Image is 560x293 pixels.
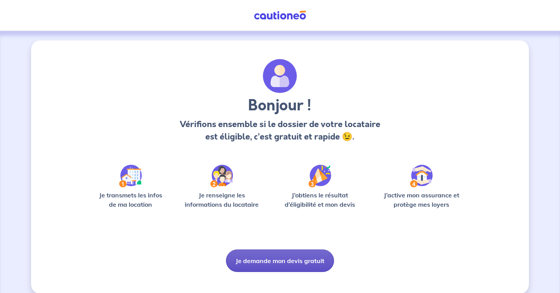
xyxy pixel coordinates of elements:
[119,165,142,187] img: /static/90a569abe86eec82015bcaae536bd8e6/Step-1.svg
[276,190,364,209] p: J’obtiens le résultat d’éligibilité et mon devis
[210,165,233,187] img: /static/c0a346edaed446bb123850d2d04ad552/Step-2.svg
[263,59,297,93] img: archivate
[308,165,331,187] img: /static/f3e743aab9439237c3e2196e4328bba9/Step-3.svg
[177,118,382,143] p: Vérifions ensemble si le dossier de votre locataire est éligible, c’est gratuit et rapide 😉.
[226,249,334,272] button: Je demande mon devis gratuit
[93,190,168,209] p: Je transmets les infos de ma location
[180,190,264,209] p: Je renseigne les informations du locataire
[376,190,467,209] p: J’active mon assurance et protège mes loyers
[410,165,433,187] img: /static/bfff1cf634d835d9112899e6a3df1a5d/Step-4.svg
[251,10,309,20] img: Cautioneo
[177,96,382,115] h3: Bonjour !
